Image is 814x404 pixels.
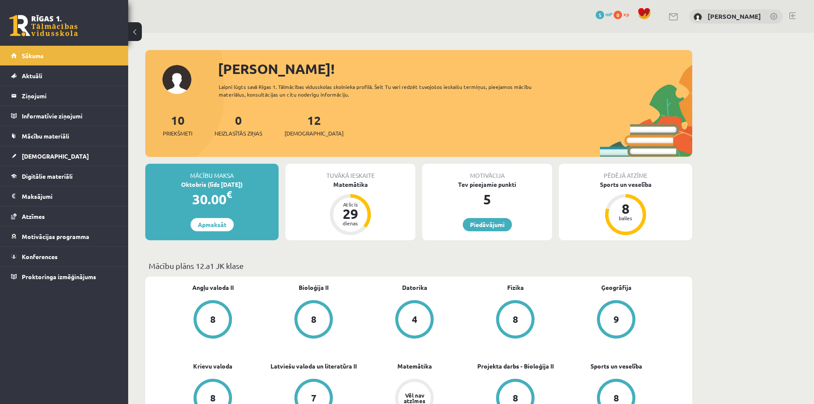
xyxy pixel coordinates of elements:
[22,52,44,59] span: Sākums
[22,172,73,180] span: Digitālie materiāli
[694,13,702,21] img: Vanessa Baldiņa
[226,188,232,201] span: €
[364,300,465,340] a: 4
[22,72,42,80] span: Aktuāli
[163,129,192,138] span: Priekšmeti
[311,393,317,403] div: 7
[422,180,552,189] div: Tev pieejamie punkti
[591,362,642,371] a: Sports un veselība
[605,11,612,18] span: mP
[11,126,118,146] a: Mācību materiāli
[145,164,279,180] div: Mācību maksa
[403,392,426,404] div: Vēl nav atzīmes
[613,215,638,221] div: balles
[11,106,118,126] a: Informatīvie ziņojumi
[163,112,192,138] a: 10Priekšmeti
[338,207,363,221] div: 29
[623,11,629,18] span: xp
[11,166,118,186] a: Digitālie materiāli
[149,260,689,271] p: Mācību plāns 12.a1 JK klase
[22,212,45,220] span: Atzīmes
[11,46,118,65] a: Sākums
[601,283,632,292] a: Ģeogrāfija
[412,315,417,324] div: 4
[193,362,232,371] a: Krievu valoda
[11,86,118,106] a: Ziņojumi
[311,315,317,324] div: 8
[219,83,547,98] div: Laipni lūgts savā Rīgas 1. Tālmācības vidusskolas skolnieka profilā. Šeit Tu vari redzēt tuvojošo...
[11,66,118,86] a: Aktuāli
[285,112,344,138] a: 12[DEMOGRAPHIC_DATA]
[559,180,692,189] div: Sports un veselība
[218,59,692,79] div: [PERSON_NAME]!
[285,164,415,180] div: Tuvākā ieskaite
[210,393,216,403] div: 8
[559,180,692,236] a: Sports un veselība 8 balles
[559,164,692,180] div: Pēdējā atzīme
[215,129,262,138] span: Neizlasītās ziņas
[465,300,566,340] a: 8
[22,106,118,126] legend: Informatīvie ziņojumi
[192,283,234,292] a: Angļu valoda II
[513,315,518,324] div: 8
[613,202,638,215] div: 8
[708,12,761,21] a: [PERSON_NAME]
[11,146,118,166] a: [DEMOGRAPHIC_DATA]
[22,152,89,160] span: [DEMOGRAPHIC_DATA]
[397,362,432,371] a: Matemātika
[299,283,329,292] a: Bioloģija II
[22,132,69,140] span: Mācību materiāli
[162,300,263,340] a: 8
[338,221,363,226] div: dienas
[9,15,78,36] a: Rīgas 1. Tālmācības vidusskola
[463,218,512,231] a: Piedāvājumi
[210,315,216,324] div: 8
[614,393,619,403] div: 8
[422,189,552,209] div: 5
[614,11,622,19] span: 0
[507,283,524,292] a: Fizika
[145,180,279,189] div: Oktobris (līdz [DATE])
[513,393,518,403] div: 8
[22,273,96,280] span: Proktoringa izmēģinājums
[477,362,554,371] a: Projekta darbs - Bioloģija II
[338,202,363,207] div: Atlicis
[596,11,612,18] a: 5 mP
[22,86,118,106] legend: Ziņojumi
[11,247,118,266] a: Konferences
[22,233,89,240] span: Motivācijas programma
[22,253,58,260] span: Konferences
[566,300,667,340] a: 9
[270,362,357,371] a: Latviešu valoda un literatūra II
[285,129,344,138] span: [DEMOGRAPHIC_DATA]
[422,164,552,180] div: Motivācija
[263,300,364,340] a: 8
[191,218,234,231] a: Apmaksāt
[11,186,118,206] a: Maksājumi
[215,112,262,138] a: 0Neizlasītās ziņas
[145,189,279,209] div: 30.00
[285,180,415,236] a: Matemātika Atlicis 29 dienas
[285,180,415,189] div: Matemātika
[596,11,604,19] span: 5
[614,11,633,18] a: 0 xp
[402,283,427,292] a: Datorika
[11,206,118,226] a: Atzīmes
[11,267,118,286] a: Proktoringa izmēģinājums
[22,186,118,206] legend: Maksājumi
[11,227,118,246] a: Motivācijas programma
[614,315,619,324] div: 9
